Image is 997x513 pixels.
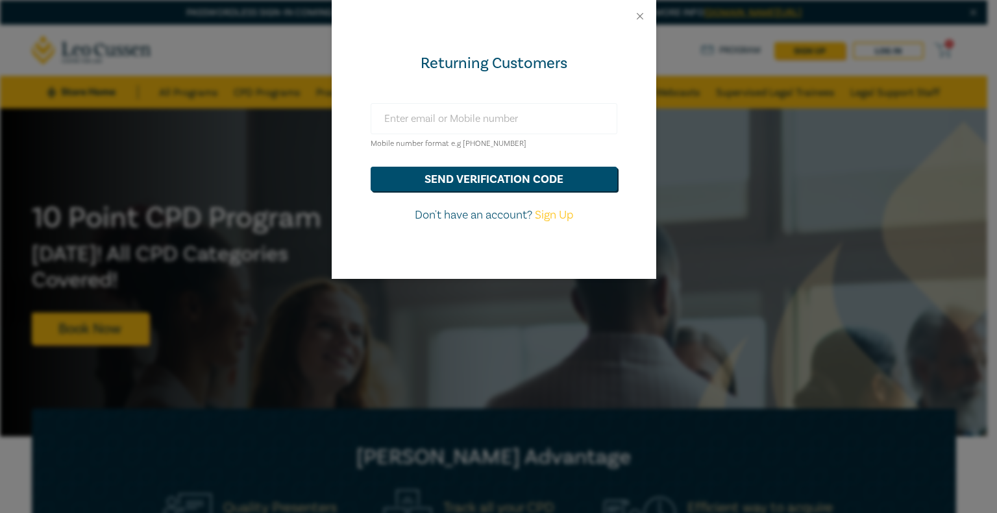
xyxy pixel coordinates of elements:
button: Close [634,10,646,22]
small: Mobile number format e.g [PHONE_NUMBER] [371,139,526,149]
p: Don't have an account? [371,207,617,224]
div: Returning Customers [371,53,617,74]
button: send verification code [371,167,617,191]
a: Sign Up [535,208,573,222]
input: Enter email or Mobile number [371,103,617,134]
